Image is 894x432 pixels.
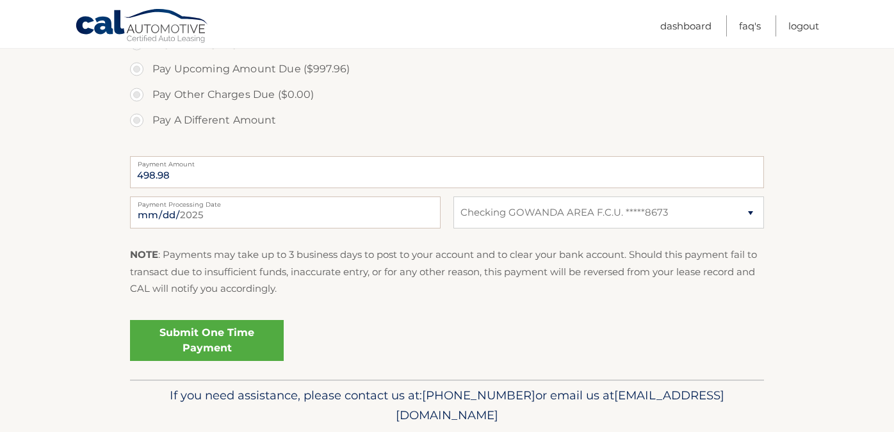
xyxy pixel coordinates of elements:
label: Payment Amount [130,156,764,166]
label: Payment Processing Date [130,196,441,207]
a: Cal Automotive [75,8,209,45]
p: If you need assistance, please contact us at: or email us at [138,385,756,426]
label: Pay Other Charges Due ($0.00) [130,82,764,108]
a: FAQ's [739,15,761,36]
label: Pay A Different Amount [130,108,764,133]
input: Payment Amount [130,156,764,188]
a: Logout [788,15,819,36]
span: [PHONE_NUMBER] [422,388,535,403]
strong: NOTE [130,248,158,260]
p: : Payments may take up to 3 business days to post to your account and to clear your bank account.... [130,246,764,297]
input: Payment Date [130,196,441,228]
a: Submit One Time Payment [130,320,284,361]
label: Pay Upcoming Amount Due ($997.96) [130,56,764,82]
a: Dashboard [660,15,711,36]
